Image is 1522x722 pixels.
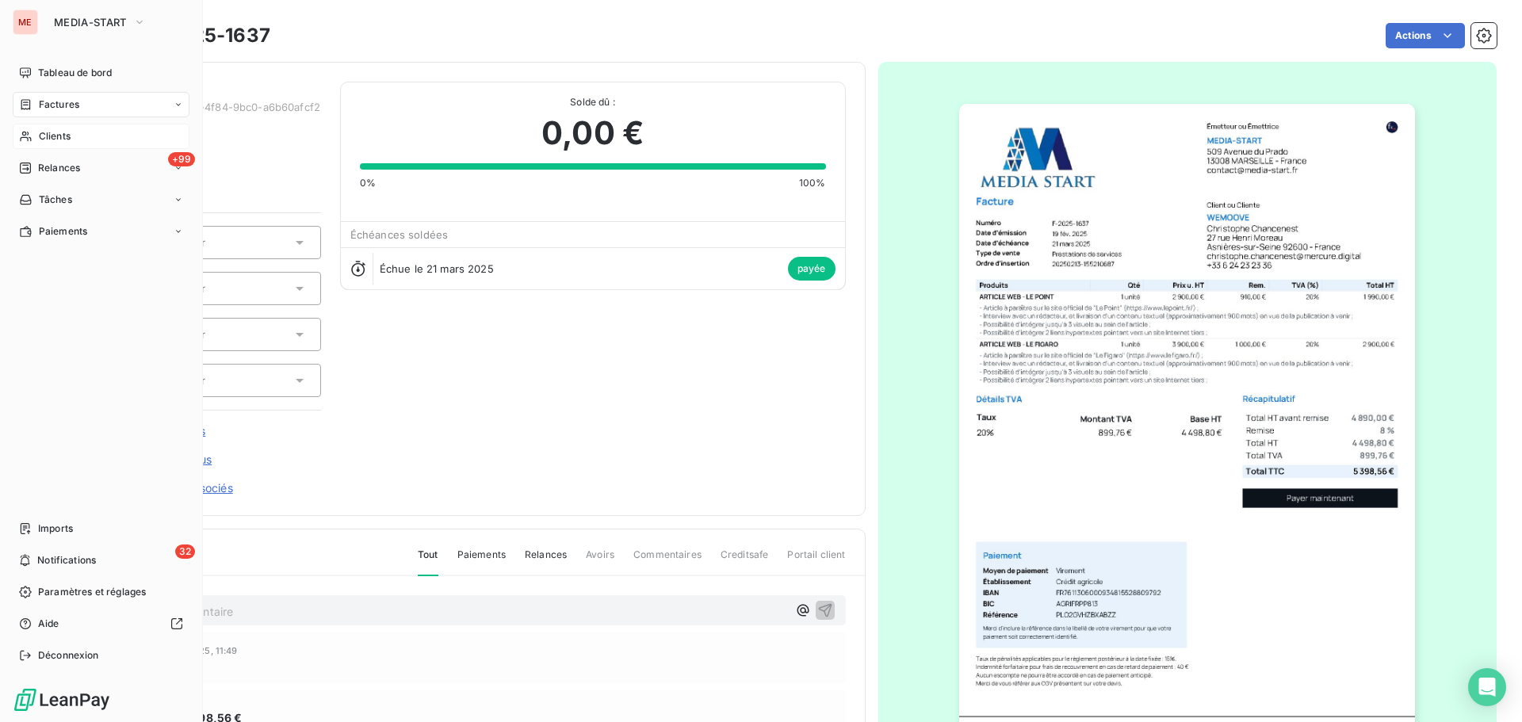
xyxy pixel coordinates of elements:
span: payée [788,257,836,281]
img: Logo LeanPay [13,687,111,712]
span: Paiements [39,224,87,239]
span: Portail client [787,548,845,575]
span: Échue le 21 mars 2025 [380,262,494,275]
a: Aide [13,611,189,636]
span: Tableau de bord [38,66,112,80]
button: Actions [1386,23,1465,48]
span: 0% [360,176,376,190]
h3: F-2025-1637 [148,21,270,50]
span: Avoirs [586,548,614,575]
span: 0,00 € [541,109,644,157]
span: Relances [38,161,80,175]
span: 100% [799,176,826,190]
span: Commentaires [633,548,702,575]
div: Open Intercom Messenger [1468,668,1506,706]
span: a63c0cc9-aa2f-4f84-9bc0-a6b60afcf2b4 [124,101,321,113]
span: Factures [39,97,79,112]
span: Tout [418,548,438,576]
span: Solde dû : [360,95,826,109]
span: Échéances soldées [350,228,449,241]
span: Imports [38,521,73,536]
span: Aide [38,617,59,631]
span: +99 [168,152,195,166]
span: Creditsafe [721,548,769,575]
span: Paiements [457,548,506,575]
div: ME [13,10,38,35]
span: MEDIA-START [54,16,127,29]
span: Notifications [37,553,96,567]
span: Tâches [39,193,72,207]
span: Clients [39,129,71,143]
span: Déconnexion [38,648,99,663]
span: Relances [525,548,567,575]
span: 32 [175,544,195,559]
span: Paramètres et réglages [38,585,146,599]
